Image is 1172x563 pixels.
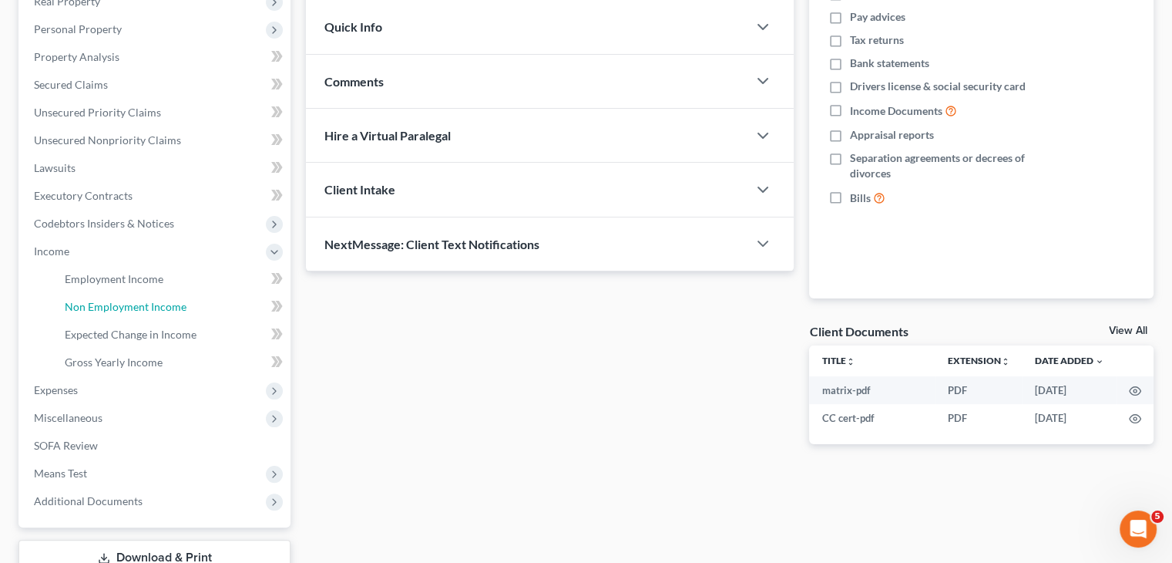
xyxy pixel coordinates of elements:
[849,150,1054,181] span: Separation agreements or decrees of divorces
[1023,376,1117,404] td: [DATE]
[935,404,1023,432] td: PDF
[821,355,855,366] a: Titleunfold_more
[1023,404,1117,432] td: [DATE]
[809,376,935,404] td: matrix-pdf
[34,189,133,202] span: Executory Contracts
[34,217,174,230] span: Codebtors Insiders & Notices
[52,321,290,349] a: Expected Change in Income
[34,494,143,507] span: Additional Documents
[34,106,161,119] span: Unsecured Priority Claims
[324,128,451,143] span: Hire a Virtual Paralegal
[22,71,290,99] a: Secured Claims
[849,103,942,119] span: Income Documents
[849,190,870,206] span: Bills
[845,357,855,366] i: unfold_more
[849,9,905,25] span: Pay advices
[1120,511,1157,548] iframe: Intercom live chat
[34,22,122,35] span: Personal Property
[52,293,290,321] a: Non Employment Income
[34,383,78,396] span: Expenses
[809,404,935,432] td: CC cert-pdf
[22,432,290,460] a: SOFA Review
[324,237,539,251] span: NextMessage: Client Text Notifications
[34,411,102,424] span: Miscellaneous
[65,300,186,313] span: Non Employment Income
[34,467,87,480] span: Means Test
[34,439,98,452] span: SOFA Review
[324,19,382,34] span: Quick Info
[52,349,290,376] a: Gross Yearly Income
[65,272,163,285] span: Employment Income
[324,182,395,197] span: Client Intake
[935,376,1023,404] td: PDF
[34,78,108,91] span: Secured Claims
[52,265,290,293] a: Employment Income
[65,328,196,341] span: Expected Change in Income
[34,244,69,258] span: Income
[948,355,1010,366] a: Extensionunfold_more
[1035,355,1104,366] a: Date Added expand_more
[1001,357,1010,366] i: unfold_more
[1151,511,1164,523] span: 5
[849,56,929,71] span: Bank statements
[1109,325,1147,336] a: View All
[22,126,290,154] a: Unsecured Nonpriority Claims
[34,161,76,174] span: Lawsuits
[849,32,903,48] span: Tax returns
[34,50,119,63] span: Property Analysis
[809,323,908,339] div: Client Documents
[22,154,290,182] a: Lawsuits
[22,43,290,71] a: Property Analysis
[849,79,1025,94] span: Drivers license & social security card
[1095,357,1104,366] i: expand_more
[22,182,290,210] a: Executory Contracts
[22,99,290,126] a: Unsecured Priority Claims
[34,133,181,147] span: Unsecured Nonpriority Claims
[849,127,933,143] span: Appraisal reports
[324,74,384,89] span: Comments
[65,356,163,369] span: Gross Yearly Income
